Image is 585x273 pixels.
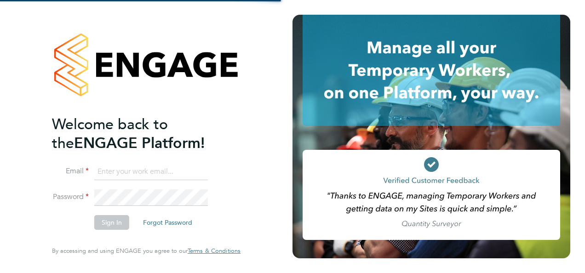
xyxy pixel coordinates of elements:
[94,164,208,180] input: Enter your work email...
[52,247,241,255] span: By accessing and using ENGAGE you agree to our
[94,215,129,230] button: Sign In
[52,166,89,176] label: Email
[136,215,200,230] button: Forgot Password
[188,247,241,255] a: Terms & Conditions
[52,115,168,152] span: Welcome back to the
[52,192,89,202] label: Password
[52,115,231,153] h2: ENGAGE Platform!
